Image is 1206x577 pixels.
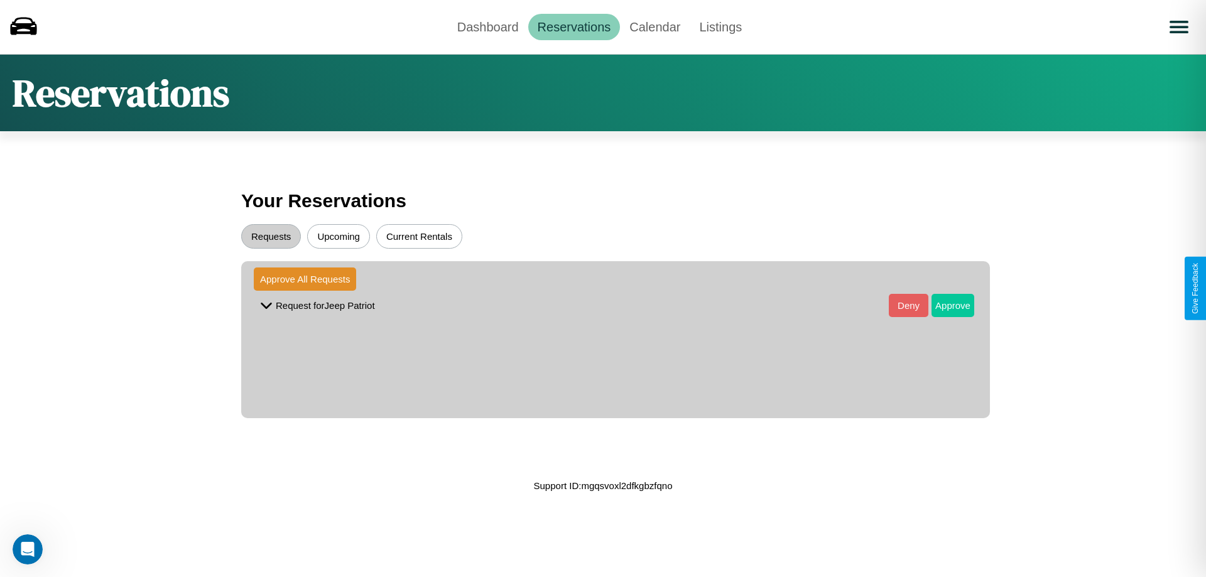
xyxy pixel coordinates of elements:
a: Listings [690,14,751,40]
a: Dashboard [448,14,528,40]
iframe: Intercom live chat [13,534,43,564]
a: Reservations [528,14,621,40]
button: Approve [932,294,974,317]
button: Approve All Requests [254,267,356,291]
button: Upcoming [307,224,370,249]
p: Support ID: mgqsvoxl2dfkgbzfqno [534,477,673,494]
button: Deny [889,294,928,317]
button: Current Rentals [376,224,462,249]
p: Request for Jeep Patriot [276,297,375,314]
a: Calendar [620,14,690,40]
button: Requests [241,224,301,249]
div: Give Feedback [1191,263,1200,314]
button: Open menu [1161,9,1197,45]
h1: Reservations [13,67,229,119]
h3: Your Reservations [241,184,965,218]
